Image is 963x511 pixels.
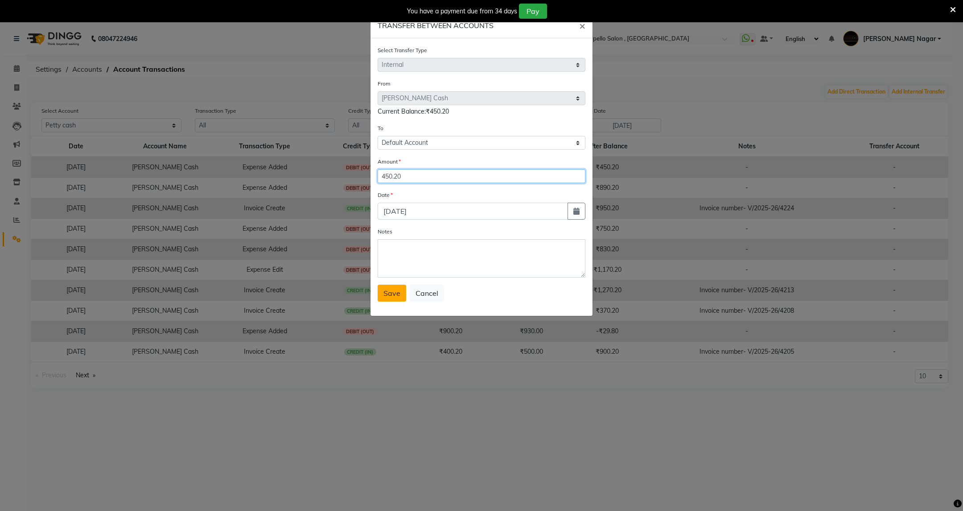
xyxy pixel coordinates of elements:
[579,19,585,32] span: ×
[378,158,401,166] label: Amount
[410,285,444,302] button: Cancel
[378,191,393,199] label: Date
[519,4,547,19] button: Pay
[378,80,391,88] label: From
[407,7,517,16] div: You have a payment due from 34 days
[378,124,383,132] label: To
[378,46,427,54] label: Select Transfer Type
[378,20,494,31] h6: TRANSFER BETWEEN ACCOUNTS
[378,107,449,115] span: Current Balance:₹450.20
[572,13,593,38] button: Close
[383,289,400,298] span: Save
[378,228,392,236] label: Notes
[378,285,406,302] button: Save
